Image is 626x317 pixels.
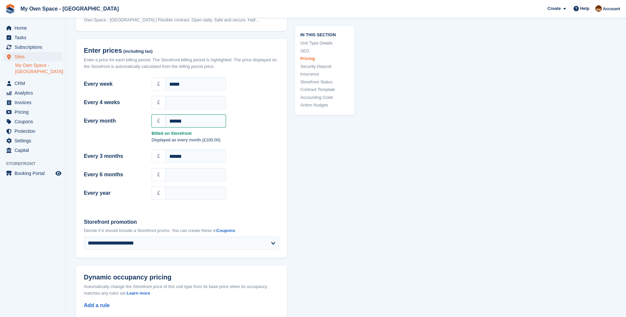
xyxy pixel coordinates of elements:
[603,6,620,12] span: Account
[15,117,54,126] span: Coupons
[3,43,62,52] a: menu
[300,94,349,101] a: Accounting Code
[6,160,66,167] span: Storefront
[15,43,54,52] span: Subscriptions
[300,55,349,62] a: Pricing
[3,169,62,178] a: menu
[15,23,54,33] span: Home
[84,189,144,197] label: Every year
[15,146,54,155] span: Capital
[15,107,54,117] span: Pricing
[300,71,349,77] a: Insurance
[3,88,62,98] a: menu
[3,52,62,61] a: menu
[3,33,62,42] a: menu
[547,5,561,12] span: Create
[15,88,54,98] span: Analytics
[300,63,349,70] a: Security Deposit
[3,23,62,33] a: menu
[15,62,62,75] a: My Own Space - [GEOGRAPHIC_DATA]
[84,303,110,308] a: Add a rule
[300,47,349,54] a: SEO
[300,78,349,85] a: Storefront Status
[15,169,54,178] span: Booking Portal
[84,152,144,160] label: Every 3 months
[3,146,62,155] a: menu
[84,171,144,179] label: Every 6 months
[300,31,349,37] span: In this section
[84,99,144,106] label: Every 4 weeks
[84,57,279,70] div: Enter a price for each billing period. The Storefront billing period is highlighted. The price di...
[15,79,54,88] span: CRM
[15,136,54,145] span: Settings
[18,3,121,14] a: My Own Space - [GEOGRAPHIC_DATA]
[15,98,54,107] span: Invoices
[151,137,279,143] p: Displayed as every month (£100.00)
[300,40,349,46] a: Unit Type Details
[15,127,54,136] span: Protection
[300,86,349,93] a: Contract Template
[15,33,54,42] span: Tasks
[3,117,62,126] a: menu
[84,283,279,296] div: Automatically change the Storefront price of this unit type from its base price when its occupanc...
[123,49,153,54] span: (including tax)
[54,169,62,177] a: Preview store
[84,80,144,88] label: Every week
[127,291,150,296] a: Learn more
[84,274,172,281] span: Dynamic occupancy pricing
[5,4,15,14] img: stora-icon-8386f47178a22dfd0bd8f6a31ec36ba5ce8667c1dd55bd0f319d3a0aa187defe.svg
[3,107,62,117] a: menu
[3,79,62,88] a: menu
[595,5,602,12] img: Paula Harris
[15,52,54,61] span: Sites
[84,227,279,234] p: Decide if it should include a Storefront promo. You can create these in .
[300,102,349,108] a: Action Nudges
[84,47,122,54] span: Enter prices
[84,218,279,226] label: Storefront promotion
[151,130,279,137] strong: Billed on Storefront
[3,98,62,107] a: menu
[580,5,589,12] span: Help
[3,136,62,145] a: menu
[84,117,144,125] label: Every month
[3,127,62,136] a: menu
[216,228,235,233] a: Coupons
